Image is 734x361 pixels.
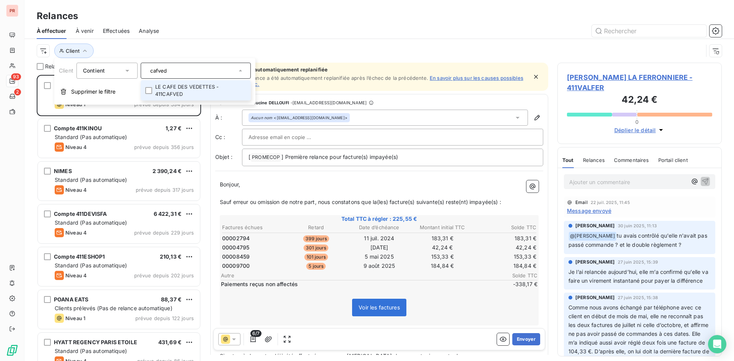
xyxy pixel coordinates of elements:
[161,296,182,303] span: 88,37 €
[6,344,18,356] img: Logo LeanPay
[221,215,538,223] span: Total TTC à régler : 225,55 €
[6,5,18,17] div: PR
[76,27,94,35] span: À venir
[222,262,250,270] span: 00009700
[348,223,410,231] th: Date d’échéance
[37,75,201,361] div: grid
[166,125,182,131] span: 1,27 €
[612,126,667,134] button: Déplier le détail
[348,243,410,252] td: [DATE]
[635,119,638,125] span: 0
[232,66,528,73] span: Relance automatiquement replanifiée
[220,353,495,359] span: Si votre règlement a déjà été effectué, nous vous [MEDICAL_DATA] de ne pas tenir compte de ce mes...
[492,280,538,288] span: -338,17 €
[6,90,18,102] a: 2
[567,72,712,93] span: [PERSON_NAME] LA FERRONNIERE - 411VALFER
[591,200,630,205] span: 22 juil. 2025, 11:45
[568,232,709,248] span: tu avais contrôlé qu'elle n'avait pas passé commande ? et le double règlement ?
[348,262,410,270] td: 9 août 2025
[411,262,474,270] td: 184,84 €
[45,63,68,70] span: Relances
[65,272,87,278] span: Niveau 4
[54,210,107,217] span: Compte 411DEVISFA
[304,254,328,261] span: 101 jours
[222,223,284,231] th: Factures échues
[54,82,148,89] span: [PERSON_NAME] LA FERRONNIERE
[134,144,194,150] span: prévue depuis 356 jours
[153,168,182,174] span: 2 390,24 €
[6,75,18,87] a: 93
[618,260,658,264] span: 27 juin 2025, 15:39
[248,154,250,160] span: [
[135,315,194,321] span: prévue depuis 122 jours
[221,272,492,278] span: Autre
[251,153,281,162] span: PROMECOP
[215,154,232,160] span: Objet :
[154,210,182,217] span: 6 422,31 €
[248,131,331,143] input: Adresse email en copie ...
[658,157,688,163] span: Portail client
[55,348,127,354] span: Standard (Pas automatique)
[348,234,410,243] td: 11 juil. 2024
[618,295,658,300] span: 27 juin 2025, 15:38
[285,223,347,231] th: Retard
[411,253,474,261] td: 153,33 €
[251,115,348,120] div: <[EMAIL_ADDRESS][DOMAIN_NAME]>
[54,125,102,131] span: Compte 411KINOU
[359,304,400,311] span: Voir les factures
[512,333,540,345] button: Envoyer
[567,207,611,215] span: Message envoyé
[11,73,21,80] span: 93
[232,75,428,81] span: Cette relance a été automatiquement replanifiée après l’échec de la précédente.
[474,234,537,243] td: 183,31 €
[411,243,474,252] td: 42,24 €
[160,253,182,260] span: 210,13 €
[103,27,130,35] span: Effectuées
[55,134,127,140] span: Standard (Pas automatique)
[83,67,105,74] span: Contient
[244,100,289,105] span: EL Houcine DELLOUFI
[411,223,474,231] th: Montant initial TTC
[303,235,329,242] span: 399 jours
[141,80,251,100] li: LE CAFE DES VEDETTES - 411CAFVED
[14,89,21,96] span: 2
[708,335,726,353] div: Open Intercom Messenger
[562,157,574,163] span: Tout
[54,253,105,260] span: Compte 411ESHOP1
[614,157,649,163] span: Commentaires
[250,330,261,337] span: 6/7
[304,244,328,251] span: 301 jours
[306,263,326,270] span: 5 jours
[411,234,474,243] td: 183,31 €
[592,25,706,37] input: Rechercher
[37,9,78,23] h3: Relances
[474,243,537,252] td: 42,24 €
[281,154,398,160] span: ] Première relance pour facture(s) impayée(s)
[348,253,410,261] td: 5 mai 2025
[583,157,605,163] span: Relances
[614,126,656,134] span: Déplier le détail
[567,93,712,108] h3: 42,24 €
[139,27,159,35] span: Analyse
[134,230,194,236] span: prévue depuis 229 jours
[575,259,615,265] span: [PERSON_NAME]
[222,235,250,242] span: 00002794
[222,244,249,251] span: 00004795
[134,272,194,278] span: prévue depuis 202 jours
[568,269,710,284] span: Je l’ai relancée aujourd’hui, elle m’a confirmé qu’elle va faire un virement instantané pour paye...
[65,230,87,236] span: Niveau 4
[291,100,367,105] span: - [EMAIL_ADDRESS][DOMAIN_NAME]
[569,232,616,241] span: @ [PERSON_NAME]
[575,200,588,205] span: Email
[158,339,182,345] span: 431,69 €
[221,280,490,288] span: Paiements reçus non affectés
[474,262,537,270] td: 184,84 €
[220,199,501,205] span: Sauf erreur ou omission de notre part, nous constatons que la(les) facture(s) suivante(s) reste(n...
[575,294,615,301] span: [PERSON_NAME]
[54,168,72,174] span: NIMES
[215,114,242,121] label: À :
[251,115,272,120] em: Aucun nom
[55,305,172,311] span: Clients prélevés (Pas de relance automatique)
[474,253,537,261] td: 153,33 €
[71,88,115,96] span: Supprimer le filtre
